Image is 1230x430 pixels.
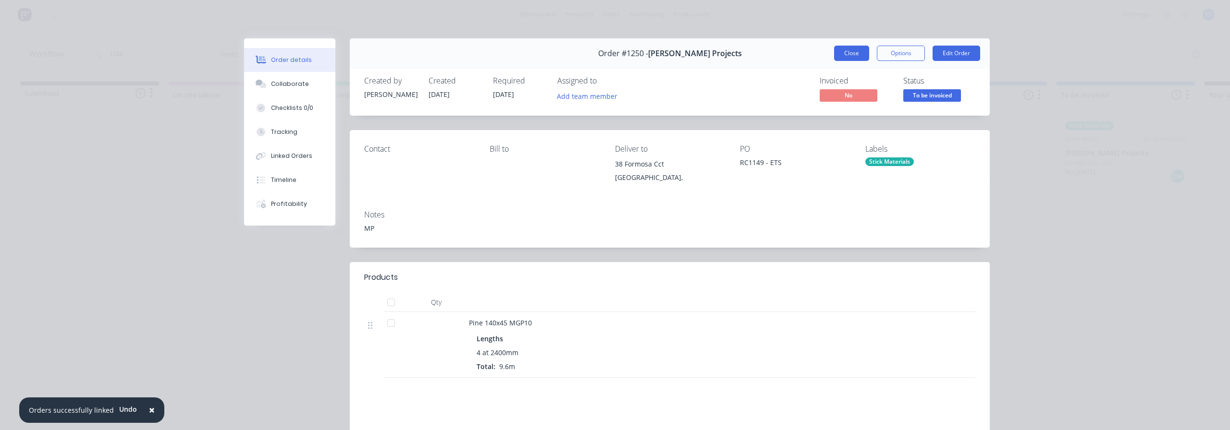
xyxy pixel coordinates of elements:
span: × [149,403,155,417]
div: Deliver to [615,144,725,154]
button: Linked Orders [244,144,335,168]
span: 9.6m [495,362,519,371]
button: Timeline [244,168,335,192]
span: Pine 140x45 MGP10 [469,318,532,327]
div: Labels [865,144,975,154]
span: No [820,89,877,101]
div: Profitability [271,200,307,208]
div: Collaborate [271,80,309,88]
span: 4 at 2400mm [477,347,518,358]
button: Close [834,46,869,61]
div: Checklists 0/0 [271,104,313,112]
button: To be invoiced [903,89,961,104]
button: Close [139,399,164,422]
div: Created [429,76,481,85]
div: MP [364,223,975,233]
span: Order #1250 - [598,49,648,58]
div: 38 Formosa Cct[GEOGRAPHIC_DATA], [615,157,725,188]
div: Notes [364,210,975,219]
div: Order details [271,56,312,64]
button: Collaborate [244,72,335,96]
span: [DATE] [493,90,514,99]
div: Required [493,76,546,85]
div: Linked Orders [271,152,312,160]
div: [GEOGRAPHIC_DATA], [615,171,725,184]
span: To be invoiced [903,89,961,101]
div: Stick Materials [865,157,914,166]
button: Edit Order [933,46,980,61]
div: Orders successfully linked [29,405,114,415]
div: [PERSON_NAME] [364,89,417,99]
div: Created by [364,76,417,85]
div: 38 Formosa Cct [615,157,725,171]
div: Contact [364,144,474,154]
button: Profitability [244,192,335,216]
button: Undo [114,402,142,417]
div: Status [903,76,975,85]
div: Products [364,272,398,283]
div: Invoiced [820,76,892,85]
div: Bill to [490,144,600,154]
div: RC1149 - ETS [740,157,850,171]
div: Timeline [271,176,296,184]
button: Order details [244,48,335,72]
span: [PERSON_NAME] Projects [648,49,742,58]
span: Total: [477,362,495,371]
div: Qty [407,293,465,312]
button: Options [877,46,925,61]
button: Add team member [552,89,623,102]
div: Tracking [271,128,297,136]
span: [DATE] [429,90,450,99]
div: PO [740,144,850,154]
button: Tracking [244,120,335,144]
button: Checklists 0/0 [244,96,335,120]
div: Assigned to [557,76,653,85]
button: Add team member [557,89,623,102]
span: Lengths [477,334,503,344]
